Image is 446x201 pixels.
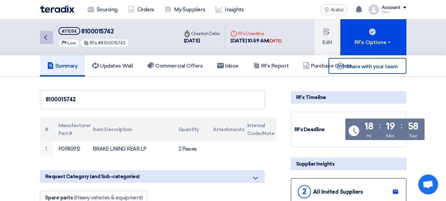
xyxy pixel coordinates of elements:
font: [DATE] [184,38,200,44]
font: P0980912 [58,146,80,152]
font: 2 Pieces [179,146,197,152]
font: 58 [408,121,418,132]
font: #8100015742 [98,40,125,45]
font: All Invited Suppliers [313,189,363,195]
font: : [379,121,381,130]
font: RFx Options [355,39,387,45]
a: Summary [40,55,85,76]
font: Inbox [225,63,239,69]
font: Sec [409,133,417,139]
font: Updates Wall [100,63,133,69]
font: Commercial Offers [155,63,203,69]
h5: 8100015742 [58,27,129,35]
font: Sourcing [97,6,118,13]
font: Request Category (and Sub-categories) [45,174,140,179]
img: profile_test.png [368,4,379,15]
button: RFx Options [340,19,406,55]
font: Manufacturer Part # [58,123,91,136]
font: RFx [90,40,97,45]
font: Edit [323,39,332,45]
font: 1 [45,146,47,152]
font: Hr [366,133,371,139]
font: Low [67,41,76,45]
font: RFx Deadline [238,31,264,36]
font: Creation Date [191,31,220,36]
font: #71094 [62,29,77,34]
font: Supplier Insights [296,161,335,167]
font: 2 [302,187,306,196]
font: # [45,126,49,132]
font: RFx Timeline [296,94,326,100]
font: Account [382,5,400,10]
img: Teradix logo [40,5,74,13]
a: Orders [123,2,159,17]
a: Commercial Offers [140,55,210,76]
font: 19 [386,121,395,132]
font: RFx Deadline [294,126,325,132]
font: RFx Report [261,63,289,69]
button: Edit [315,19,340,55]
font: Attachments [213,126,245,132]
a: Purchase Orders [296,55,359,76]
font: 8100015742 [46,96,76,103]
a: Open chat [418,175,438,194]
a: Updates Wall [85,55,140,76]
font: My Suppliers [174,6,205,13]
font: Item Description [93,126,132,132]
font: 18 [364,121,373,132]
font: : [401,121,402,130]
a: My Suppliers [159,2,210,17]
font: Arabic [331,7,344,13]
font: Summary [55,63,78,69]
font: BRAKE LINING REAR LP [93,146,147,152]
a: RFx Report [246,55,296,76]
button: Arabic [321,4,347,15]
font: Spare parts [45,194,73,201]
font: Min [386,133,395,139]
font: Orders [137,6,154,13]
a: Inbox [210,55,246,76]
font: Yasir [382,10,390,14]
font: Internal Code/Note [247,123,275,136]
a: Insights [210,2,249,17]
font: Quantity [179,126,199,132]
font: [DATE] [268,38,281,43]
font: [DATE] 10:59 AM [230,38,268,44]
font: Insights [225,6,244,13]
font: 8100015742 [81,28,114,35]
font: Share with your team [346,63,397,70]
font: (Heavy vehicles & equipment) [74,194,143,201]
a: Sourcing [82,2,123,17]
